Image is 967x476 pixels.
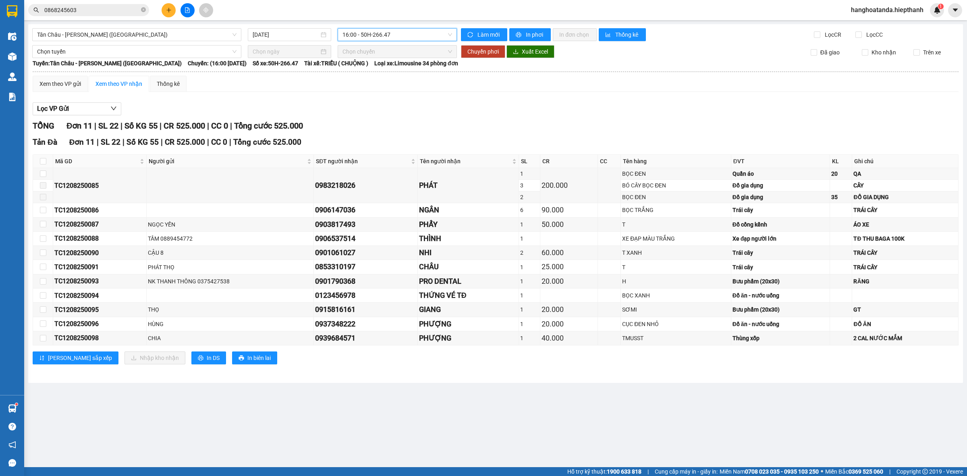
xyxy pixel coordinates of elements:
[141,6,146,14] span: close-circle
[733,169,828,178] div: Quần áo
[825,467,883,476] span: Miền Bắc
[160,121,162,131] span: |
[853,263,957,272] div: TRÁI CÂY
[207,121,209,131] span: |
[419,204,517,216] div: NGÂN
[520,248,539,257] div: 2
[33,351,118,364] button: sort-ascending[PERSON_NAME] sắp xếp
[520,193,539,202] div: 2
[101,137,120,147] span: SL 22
[207,353,220,362] span: In DS
[110,105,117,112] span: down
[622,320,729,328] div: CỤC ĐEN NHỎ
[98,121,118,131] span: SL 22
[513,49,519,55] span: download
[852,155,958,168] th: Ghi chú
[831,169,851,178] div: 20
[315,204,416,216] div: 0906147036
[519,155,540,168] th: SL
[54,305,145,315] div: TC1208250095
[54,205,145,215] div: TC1208250086
[148,305,313,314] div: THỌ
[419,333,517,344] div: PHƯỢNG
[148,320,313,328] div: HÙNG
[314,246,418,260] td: 0901061027
[315,219,416,230] div: 0903817493
[553,28,597,41] button: In đơn chọn
[522,47,548,56] span: Xuất Excel
[952,6,959,14] span: caret-down
[853,181,957,190] div: CÂY
[232,351,277,364] button: printerIn biên lai
[526,30,544,39] span: In phơi
[8,459,16,467] span: message
[342,29,452,41] span: 16:00 - 50H-266.47
[315,333,416,344] div: 0939684571
[314,317,418,331] td: 0937348222
[37,29,237,41] span: Tân Châu - Hồ Chí Minh (Giường)
[934,6,941,14] img: icon-new-feature
[148,220,313,229] div: NGỌC YẾN
[191,351,226,364] button: printerIn DS
[461,28,507,41] button: syncLàm mới
[733,234,828,243] div: Xe đạp người lớn
[419,180,517,191] div: PHÁT
[97,137,99,147] span: |
[540,155,598,168] th: CR
[520,263,539,272] div: 1
[37,104,69,114] span: Lọc VP Gửi
[148,277,313,286] div: NK THANH THÔNG 0375427538
[53,289,147,303] td: TC1208250094
[853,206,957,214] div: TRÁI CÂY
[8,441,16,449] span: notification
[54,291,145,301] div: TC1208250094
[314,289,418,303] td: 0123456978
[520,169,539,178] div: 1
[520,220,539,229] div: 1
[314,218,418,232] td: 0903817493
[622,291,729,300] div: BỌC XANH
[161,137,163,147] span: |
[506,45,554,58] button: downloadXuất Excel
[95,79,142,88] div: Xem theo VP nhận
[53,246,147,260] td: TC1208250090
[39,355,45,362] span: sort-ascending
[477,30,501,39] span: Làm mới
[54,181,145,191] div: TC1208250085
[203,7,209,13] span: aim
[419,261,517,272] div: CHÂU
[315,180,416,191] div: 0983218026
[315,304,416,315] div: 0915816161
[8,93,17,101] img: solution-icon
[315,247,416,258] div: 0901061027
[54,262,145,272] div: TC1208250091
[733,193,828,202] div: Đồ gia dụng
[44,6,139,15] input: Tìm tên, số ĐT hoặc mã đơn
[314,168,418,203] td: 0983218026
[54,233,145,243] div: TC1208250088
[622,206,729,214] div: BỌC TRẮNG
[418,289,519,303] td: THỨNG VÉ TĐ
[733,263,828,272] div: Trái cây
[53,218,147,232] td: TC1208250087
[239,355,244,362] span: printer
[315,276,416,287] div: 0901790368
[853,169,957,178] div: QA
[230,121,232,131] span: |
[853,305,957,314] div: GT
[419,304,517,315] div: GIANG
[315,233,416,244] div: 0906537514
[315,318,416,330] div: 0937348222
[607,468,641,475] strong: 1900 633 818
[418,232,519,246] td: THÌNH
[622,263,729,272] div: T
[733,206,828,214] div: Trái cây
[148,263,313,272] div: PHÁT THỌ
[69,137,95,147] span: Đơn 11
[745,468,819,475] strong: 0708 023 035 - 0935 103 250
[647,467,649,476] span: |
[54,333,145,343] div: TC1208250098
[314,260,418,274] td: 0853310197
[520,181,539,190] div: 3
[181,3,195,17] button: file-add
